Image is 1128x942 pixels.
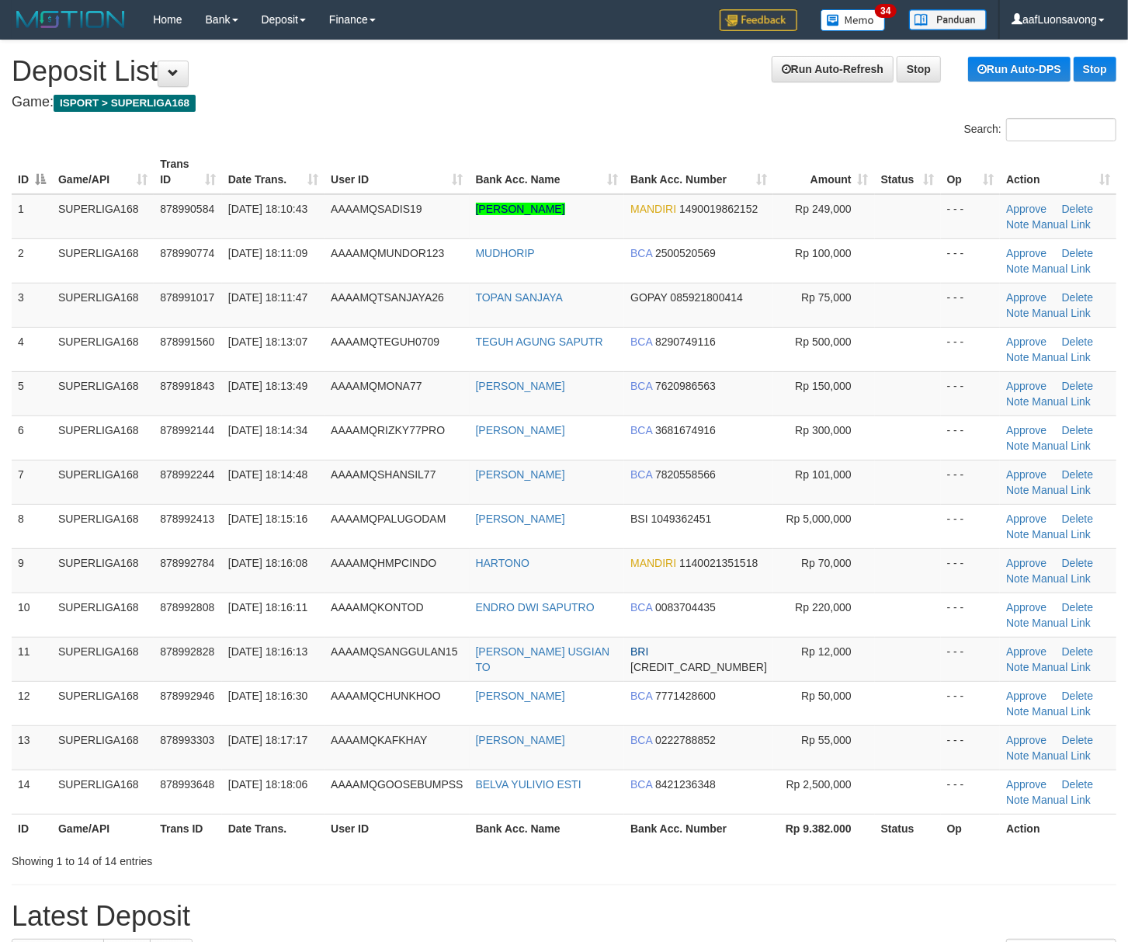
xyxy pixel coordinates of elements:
[12,415,52,460] td: 6
[772,56,894,82] a: Run Auto-Refresh
[476,645,610,673] a: [PERSON_NAME] USGIAN TO
[12,814,52,843] th: ID
[228,468,307,481] span: [DATE] 18:14:48
[160,291,214,304] span: 878991017
[1006,645,1046,658] a: Approve
[331,247,444,259] span: AAAAMQMUNDOR123
[651,513,712,525] span: Copy 1049362451 to clipboard
[476,380,565,392] a: [PERSON_NAME]
[630,690,652,702] span: BCA
[795,601,851,614] span: Rp 220,000
[679,557,758,569] span: Copy 1140021351518 to clipboard
[52,548,154,593] td: SUPERLIGA168
[52,770,154,814] td: SUPERLIGA168
[160,335,214,348] span: 878991560
[160,734,214,746] span: 878993303
[1006,291,1046,304] a: Approve
[1006,734,1046,746] a: Approve
[630,601,652,614] span: BCA
[941,725,1000,770] td: - - -
[1006,335,1046,348] a: Approve
[1062,645,1093,658] a: Delete
[941,415,1000,460] td: - - -
[1006,395,1029,408] a: Note
[1006,617,1029,629] a: Note
[54,95,196,112] span: ISPORT > SUPERLIGA168
[801,645,852,658] span: Rp 12,000
[875,150,941,194] th: Status: activate to sort column ascending
[1006,661,1029,673] a: Note
[801,734,852,746] span: Rp 55,000
[52,814,154,843] th: Game/API
[331,513,446,525] span: AAAAMQPALUGODAM
[941,504,1000,548] td: - - -
[1006,572,1029,585] a: Note
[1033,572,1092,585] a: Manual Link
[476,203,565,215] a: [PERSON_NAME]
[941,238,1000,283] td: - - -
[655,468,716,481] span: Copy 7820558566 to clipboard
[12,371,52,415] td: 5
[228,557,307,569] span: [DATE] 18:16:08
[52,415,154,460] td: SUPERLIGA168
[52,504,154,548] td: SUPERLIGA168
[679,203,758,215] span: Copy 1490019862152 to clipboard
[52,460,154,504] td: SUPERLIGA168
[1033,440,1092,452] a: Manual Link
[630,335,652,348] span: BCA
[1006,440,1029,452] a: Note
[12,460,52,504] td: 7
[228,380,307,392] span: [DATE] 18:13:49
[228,690,307,702] span: [DATE] 18:16:30
[222,814,325,843] th: Date Trans.
[52,283,154,327] td: SUPERLIGA168
[795,247,851,259] span: Rp 100,000
[52,593,154,637] td: SUPERLIGA168
[331,557,436,569] span: AAAAMQHMPCINDO
[655,778,716,791] span: Copy 8421236348 to clipboard
[1006,218,1029,231] a: Note
[331,734,427,746] span: AAAAMQKAFKHAY
[671,291,743,304] span: Copy 085921800414 to clipboard
[1062,335,1093,348] a: Delete
[941,770,1000,814] td: - - -
[1062,203,1093,215] a: Delete
[228,513,307,525] span: [DATE] 18:15:16
[12,593,52,637] td: 10
[720,9,797,31] img: Feedback.jpg
[624,150,773,194] th: Bank Acc. Number: activate to sort column ascending
[1006,794,1029,806] a: Note
[941,283,1000,327] td: - - -
[1033,395,1092,408] a: Manual Link
[1062,291,1093,304] a: Delete
[1006,749,1029,762] a: Note
[1062,601,1093,614] a: Delete
[655,247,716,259] span: Copy 2500520569 to clipboard
[154,814,222,843] th: Trans ID
[52,150,154,194] th: Game/API: activate to sort column ascending
[331,424,445,436] span: AAAAMQRIZKY77PRO
[801,690,852,702] span: Rp 50,000
[52,371,154,415] td: SUPERLIGA168
[1033,262,1092,275] a: Manual Link
[941,814,1000,843] th: Op
[160,601,214,614] span: 878992808
[1074,57,1116,82] a: Stop
[1062,424,1093,436] a: Delete
[12,95,1116,110] h4: Game:
[1000,814,1116,843] th: Action
[476,468,565,481] a: [PERSON_NAME]
[1033,307,1092,319] a: Manual Link
[52,681,154,725] td: SUPERLIGA168
[1006,203,1046,215] a: Approve
[897,56,941,82] a: Stop
[1006,705,1029,718] a: Note
[630,513,648,525] span: BSI
[1062,690,1093,702] a: Delete
[331,601,424,614] span: AAAAMQKONTOD
[12,238,52,283] td: 2
[1062,734,1093,746] a: Delete
[228,424,307,436] span: [DATE] 18:14:34
[1006,351,1029,363] a: Note
[1006,307,1029,319] a: Note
